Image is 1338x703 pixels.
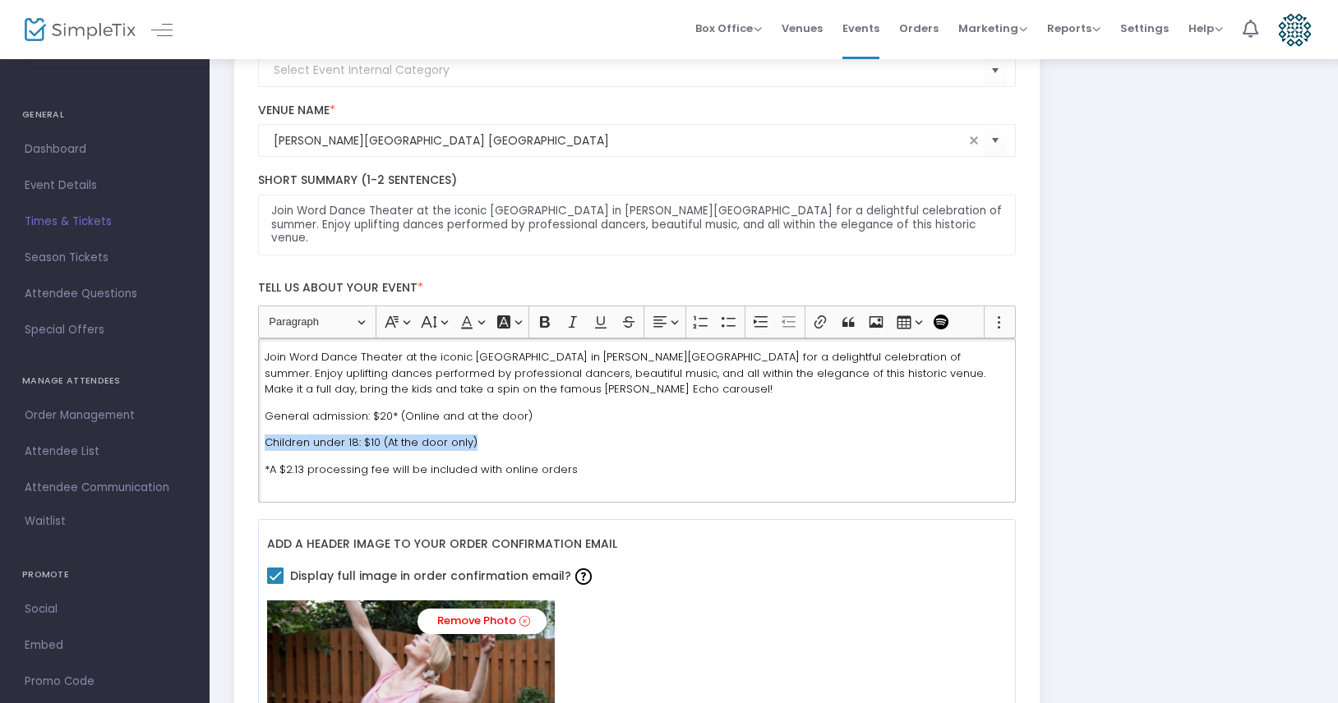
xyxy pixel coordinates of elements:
[984,53,1007,87] button: Select
[25,319,185,341] span: Special Offers
[25,635,185,656] span: Embed
[964,131,984,150] span: clear
[984,124,1007,158] button: Select
[1047,21,1100,36] span: Reports
[25,405,185,426] span: Order Management
[267,528,617,562] label: Add a header image to your order confirmation email
[261,310,372,335] button: Paragraph
[418,609,547,634] a: Remove Photo
[899,7,939,49] span: Orders
[265,462,578,477] span: *A $2.13 processing fee will be included with online orders
[1120,7,1169,49] span: Settings
[25,599,185,620] span: Social
[258,172,457,188] span: Short Summary (1-2 Sentences)
[250,272,1024,306] label: Tell us about your event
[842,7,879,49] span: Events
[575,568,592,585] img: question-mark
[1188,21,1223,36] span: Help
[25,283,185,305] span: Attendee Questions
[265,349,985,397] span: Join Word Dance Theater at the iconic [GEOGRAPHIC_DATA] in [PERSON_NAME][GEOGRAPHIC_DATA] for a d...
[290,562,596,590] span: Display full image in order confirmation email?
[25,247,185,269] span: Season Tickets
[258,306,1017,338] div: Editor toolbar
[265,408,533,424] span: General admission: $20* (Online and at the door)
[25,671,185,692] span: Promo Code
[274,62,985,79] input: Select Event Internal Category
[25,513,66,530] span: Waitlist
[25,139,185,160] span: Dashboard
[25,175,185,196] span: Event Details
[274,132,965,149] input: Select Venue
[22,365,187,397] h4: MANAGE ATTENDEES
[22,558,187,591] h4: PROMOTE
[258,103,1017,118] label: Venue Name
[695,21,762,36] span: Box Office
[782,7,823,49] span: Venues
[22,99,187,131] h4: GENERAL
[25,477,185,499] span: Attendee Communication
[25,211,185,232] span: Times & Tickets
[25,441,185,462] span: Attendee List
[258,338,1017,503] div: Rich Text Editor, main
[958,21,1027,36] span: Marketing
[269,312,354,332] span: Paragraph
[265,434,478,450] span: Children under 18: $10 (At the door only)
